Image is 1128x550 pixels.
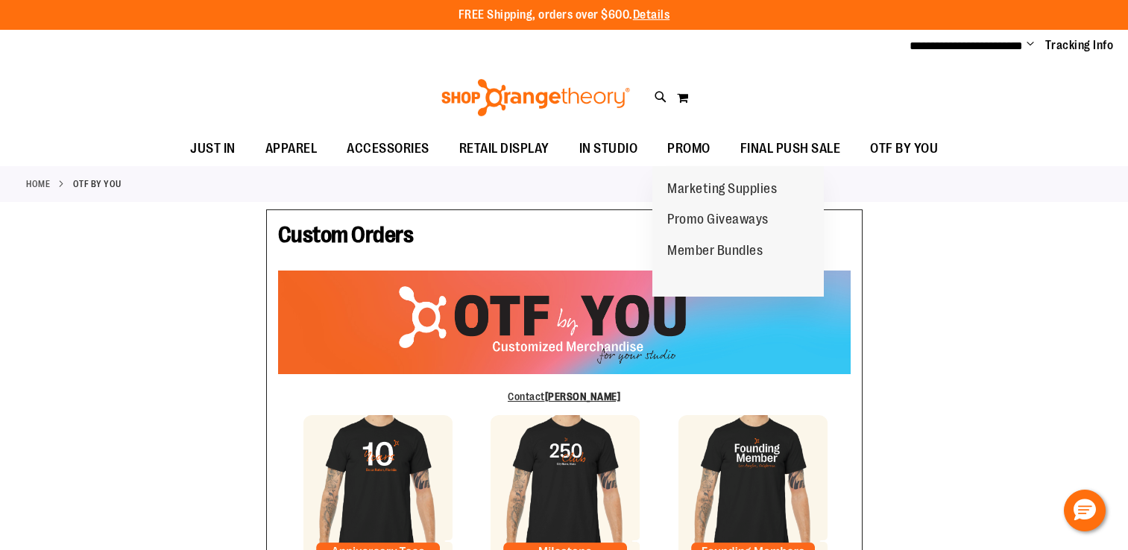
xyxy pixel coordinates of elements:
[633,8,670,22] a: Details
[1064,490,1106,531] button: Hello, have a question? Let’s chat.
[508,391,620,402] a: Contact[PERSON_NAME]
[667,243,763,262] span: Member Bundles
[667,181,777,200] span: Marketing Supplies
[652,204,784,236] a: Promo Giveaways
[652,166,824,297] ul: PROMO
[278,271,851,373] img: OTF Custom Orders
[190,132,236,165] span: JUST IN
[667,132,710,165] span: PROMO
[652,132,725,166] a: PROMO
[740,132,841,165] span: FINAL PUSH SALE
[870,132,938,165] span: OTF BY YOU
[26,177,50,191] a: Home
[444,132,564,166] a: RETAIL DISPLAY
[564,132,653,166] a: IN STUDIO
[73,177,122,191] strong: OTF By You
[579,132,638,165] span: IN STUDIO
[251,132,333,166] a: APPAREL
[545,391,621,402] b: [PERSON_NAME]
[1027,38,1034,53] button: Account menu
[667,212,769,230] span: Promo Giveaways
[175,132,251,166] a: JUST IN
[265,132,318,165] span: APPAREL
[347,132,429,165] span: ACCESSORIES
[459,7,670,24] p: FREE Shipping, orders over $600.
[855,132,953,165] a: OTF BY YOU
[439,79,632,116] img: Shop Orangetheory
[1045,37,1114,54] a: Tracking Info
[652,174,792,205] a: Marketing Supplies
[332,132,444,166] a: ACCESSORIES
[725,132,856,166] a: FINAL PUSH SALE
[278,221,851,256] h1: Custom Orders
[459,132,549,165] span: RETAIL DISPLAY
[652,236,778,267] a: Member Bundles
